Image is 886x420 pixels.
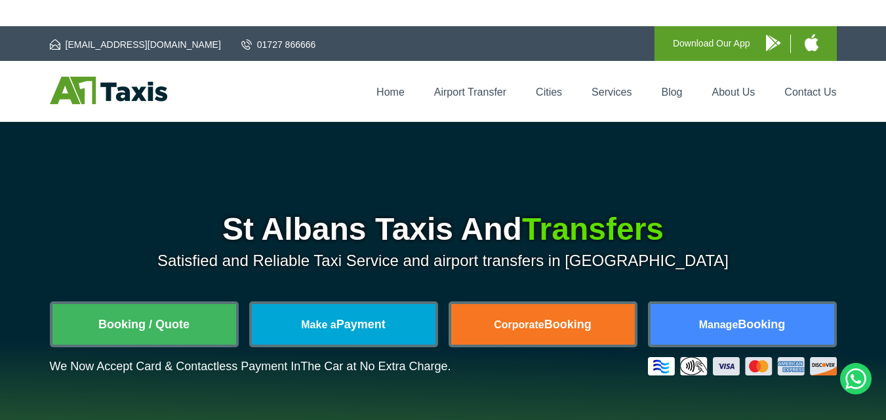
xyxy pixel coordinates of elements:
[536,86,562,98] a: Cities
[661,86,682,98] a: Blog
[241,38,316,51] a: 01727 866666
[592,86,632,98] a: Services
[522,212,664,246] span: Transfers
[50,38,221,51] a: [EMAIL_ADDRESS][DOMAIN_NAME]
[784,86,836,98] a: Contact Us
[50,214,837,245] h1: St Albans Taxis And
[52,304,236,345] a: Booking / Quote
[673,35,750,52] p: Download Our App
[805,34,818,51] img: A1 Taxis iPhone App
[50,360,451,373] p: We Now Accept Card & Contactless Payment In
[434,86,506,98] a: Airport Transfer
[451,304,635,345] a: CorporateBooking
[252,304,435,345] a: Make aPayment
[766,35,780,51] img: A1 Taxis Android App
[50,77,167,104] img: A1 Taxis St Albans LTD
[300,360,451,373] span: The Car at No Extra Charge.
[50,252,837,270] p: Satisfied and Reliable Taxi Service and airport transfers in [GEOGRAPHIC_DATA]
[651,304,834,345] a: ManageBooking
[712,86,755,98] a: About Us
[648,357,837,375] img: Credit And Debit Cards
[301,319,336,330] span: Make a
[494,319,544,330] span: Corporate
[699,319,738,330] span: Manage
[376,86,405,98] a: Home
